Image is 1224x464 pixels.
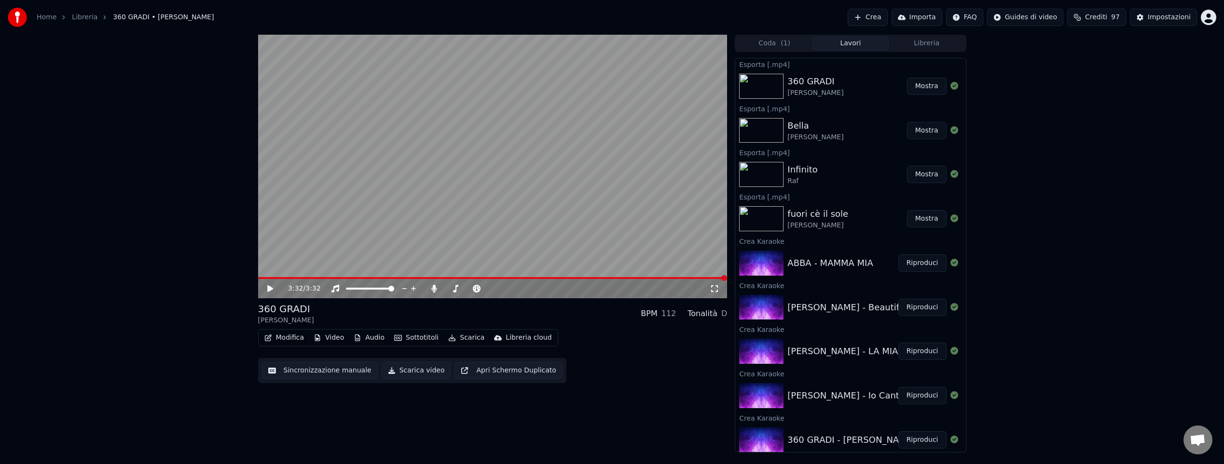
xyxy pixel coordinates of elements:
[892,9,942,26] button: Importa
[907,166,947,183] button: Mostra
[721,308,727,319] div: D
[735,279,965,291] div: Crea Karaoke
[787,389,905,402] div: [PERSON_NAME] - Io Canto
[113,13,214,22] span: 360 GRADI • [PERSON_NAME]
[688,308,717,319] div: Tonalità
[1130,9,1197,26] button: Impostazioni
[787,133,843,142] div: [PERSON_NAME]
[735,103,965,114] div: Esporta [.mp4]
[898,299,947,316] button: Riproduci
[305,284,320,293] span: 3:32
[907,78,947,95] button: Mostra
[787,207,848,221] div: fuori cè il sole
[812,37,889,51] button: Lavori
[8,8,27,27] img: youka
[736,37,812,51] button: Coda
[261,331,308,345] button: Modifica
[987,9,1063,26] button: Guides di video
[258,302,314,316] div: 360 GRADI
[390,331,442,345] button: Sottotitoli
[787,221,848,230] div: [PERSON_NAME]
[37,13,56,22] a: Home
[787,119,843,133] div: Bella
[735,191,965,202] div: Esporta [.mp4]
[1111,13,1120,22] span: 97
[889,37,965,51] button: Libreria
[72,13,97,22] a: Libreria
[907,210,947,227] button: Mostra
[288,284,311,293] div: /
[310,331,348,345] button: Video
[1183,425,1212,454] div: Aprire la chat
[262,362,378,379] button: Sincronizzazione manuale
[506,333,551,343] div: Libreria cloud
[735,323,965,335] div: Crea Karaoke
[1067,9,1126,26] button: Crediti97
[735,235,965,247] div: Crea Karaoke
[37,13,214,22] nav: breadcrumb
[288,284,303,293] span: 3:32
[907,122,947,139] button: Mostra
[898,431,947,449] button: Riproduci
[1148,13,1191,22] div: Impostazioni
[787,163,818,176] div: Infinito
[735,368,965,379] div: Crea Karaoke
[898,387,947,404] button: Riproduci
[661,308,676,319] div: 112
[787,433,915,447] div: 360 GRADI - [PERSON_NAME]
[898,343,947,360] button: Riproduci
[848,9,887,26] button: Crea
[898,254,947,272] button: Riproduci
[787,88,843,98] div: [PERSON_NAME]
[787,256,873,270] div: ABBA - MAMMA MIA
[781,39,790,48] span: ( 1 )
[787,75,843,88] div: 360 GRADI
[1085,13,1107,22] span: Crediti
[454,362,562,379] button: Apri Schermo Duplicato
[946,9,983,26] button: FAQ
[258,316,314,325] div: [PERSON_NAME]
[382,362,451,379] button: Scarica video
[787,176,818,186] div: Raf
[735,58,965,70] div: Esporta [.mp4]
[787,345,988,358] div: [PERSON_NAME] - LA MIA STORIA TRA LE DITA
[641,308,657,319] div: BPM
[350,331,388,345] button: Audio
[787,301,938,314] div: [PERSON_NAME] - Beautiful Things
[444,331,488,345] button: Scarica
[735,146,965,158] div: Esporta [.mp4]
[735,412,965,424] div: Crea Karaoke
